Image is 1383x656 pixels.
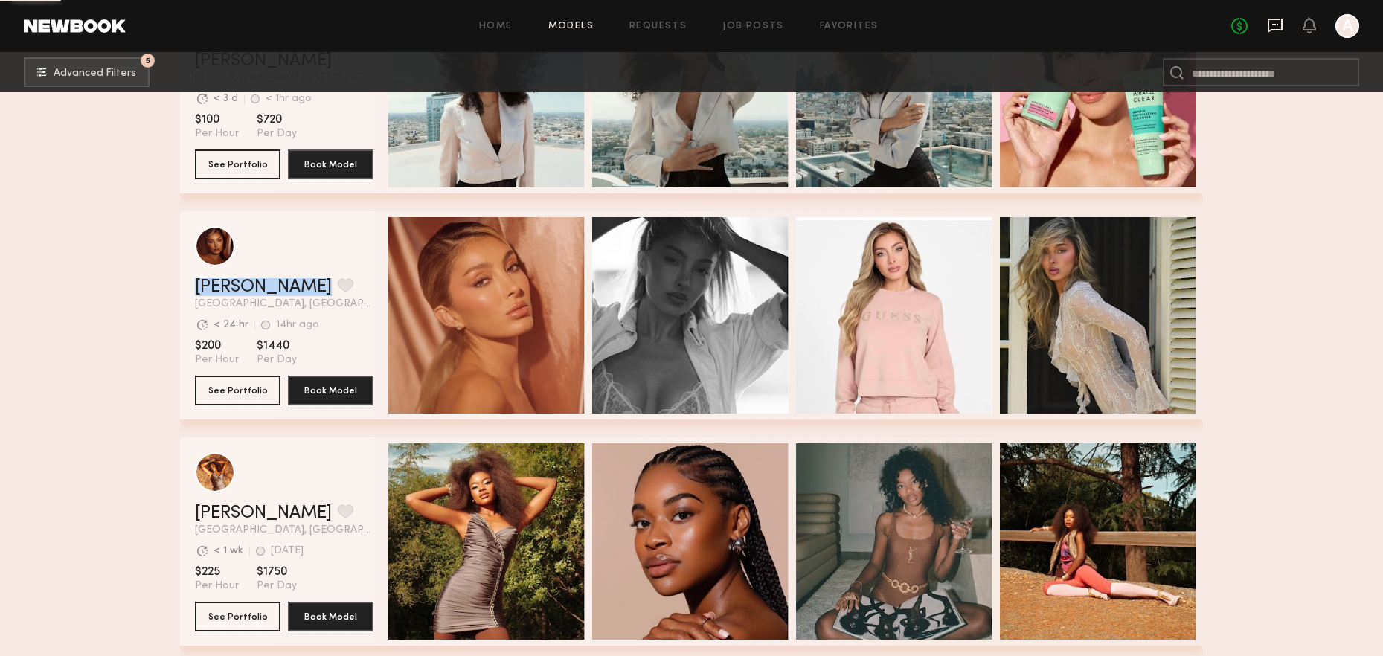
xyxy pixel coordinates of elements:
[629,22,687,31] a: Requests
[288,376,373,405] button: Book Model
[548,22,594,31] a: Models
[214,546,243,556] div: < 1 wk
[195,525,373,536] span: [GEOGRAPHIC_DATA], [GEOGRAPHIC_DATA]
[1335,14,1359,38] a: A
[479,22,513,31] a: Home
[54,68,136,79] span: Advanced Filters
[195,127,239,141] span: Per Hour
[146,57,150,64] span: 5
[195,602,280,631] button: See Portfolio
[195,376,280,405] button: See Portfolio
[820,22,879,31] a: Favorites
[288,149,373,179] button: Book Model
[24,57,150,87] button: 5Advanced Filters
[195,278,332,296] a: [PERSON_NAME]
[276,320,319,330] div: 14hr ago
[288,602,373,631] button: Book Model
[195,299,373,309] span: [GEOGRAPHIC_DATA], [GEOGRAPHIC_DATA]
[195,338,239,353] span: $200
[195,149,280,179] button: See Portfolio
[257,579,297,593] span: Per Day
[195,353,239,367] span: Per Hour
[722,22,784,31] a: Job Posts
[214,94,238,104] div: < 3 d
[271,546,304,556] div: [DATE]
[195,504,332,522] a: [PERSON_NAME]
[257,565,297,579] span: $1750
[195,565,239,579] span: $225
[257,127,297,141] span: Per Day
[214,320,248,330] div: < 24 hr
[195,112,239,127] span: $100
[195,579,239,593] span: Per Hour
[257,353,297,367] span: Per Day
[266,94,312,104] div: < 1hr ago
[257,338,297,353] span: $1440
[257,112,297,127] span: $720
